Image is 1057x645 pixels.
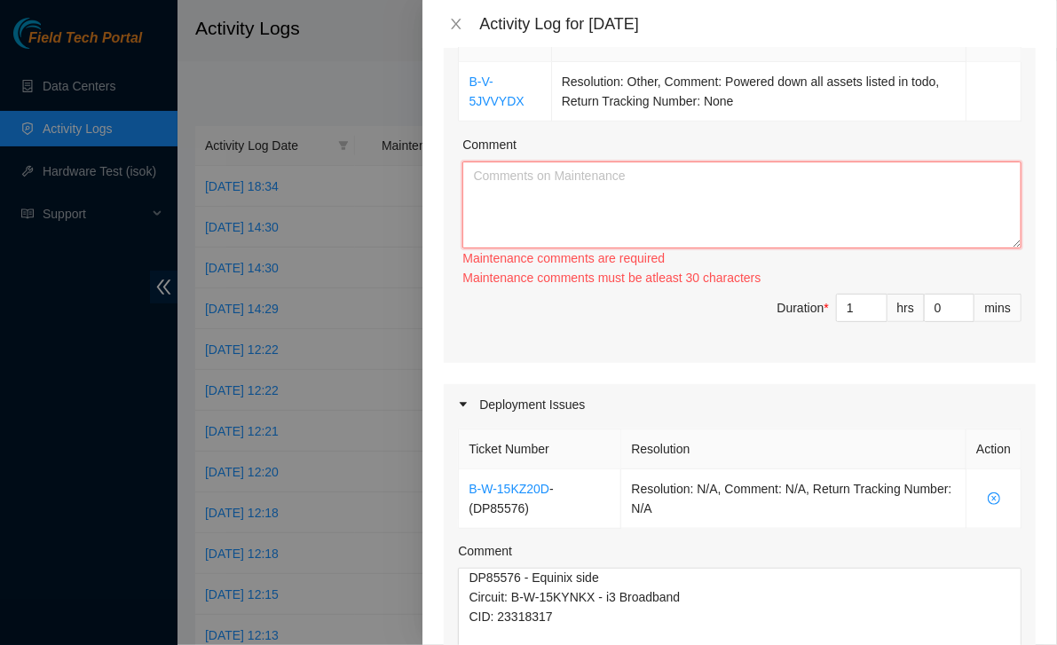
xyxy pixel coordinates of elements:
th: Resolution [621,429,966,469]
th: Action [966,429,1022,469]
span: caret-right [458,399,469,410]
div: Deployment Issues [444,384,1036,425]
span: - ( DP85576 ) [469,482,553,515]
div: hrs [887,294,925,322]
div: Duration [777,298,829,318]
div: Activity Log for [DATE] [479,14,1036,34]
label: Comment [458,541,512,561]
div: mins [974,294,1022,322]
td: Resolution: Other, Comment: Powered down all assets listed in todo, Return Tracking Number: None [552,62,966,122]
a: B-W-15KZ20D [469,482,549,496]
div: Maintenance comments are required [462,248,1022,268]
button: Close [444,16,469,33]
textarea: Comment [462,161,1022,248]
span: close-circle [976,492,1011,505]
label: Comment [462,135,517,154]
div: Maintenance comments must be atleast 30 characters [462,268,1022,287]
a: B-V-5JVVYDX [469,75,524,108]
span: close [449,17,463,31]
th: Ticket Number [459,429,621,469]
td: Resolution: N/A, Comment: N/A, Return Tracking Number: N/A [621,469,966,529]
